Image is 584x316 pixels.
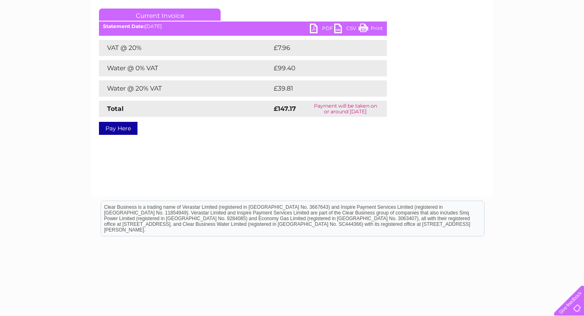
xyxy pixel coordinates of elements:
a: PDF [310,24,334,35]
a: Telecoms [484,35,509,41]
td: Water @ 20% VAT [99,80,272,97]
strong: £147.17 [274,105,296,113]
a: Contact [530,35,550,41]
td: £99.40 [272,60,371,76]
b: Statement Date: [103,23,145,29]
a: CSV [334,24,359,35]
td: £39.81 [272,80,370,97]
a: Pay Here [99,122,137,135]
a: Log out [557,35,576,41]
img: logo.png [20,21,62,46]
a: Print [359,24,383,35]
a: 0333 014 3131 [431,4,487,14]
a: Energy [462,35,479,41]
a: Current Invoice [99,9,221,21]
td: VAT @ 20% [99,40,272,56]
td: Payment will be taken on or around [DATE] [304,101,387,117]
strong: Total [107,105,124,113]
a: Blog [513,35,525,41]
div: [DATE] [99,24,387,29]
a: Water [441,35,457,41]
td: Water @ 0% VAT [99,60,272,76]
td: £7.96 [272,40,368,56]
div: Clear Business is a trading name of Verastar Limited (registered in [GEOGRAPHIC_DATA] No. 3667643... [101,4,484,39]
